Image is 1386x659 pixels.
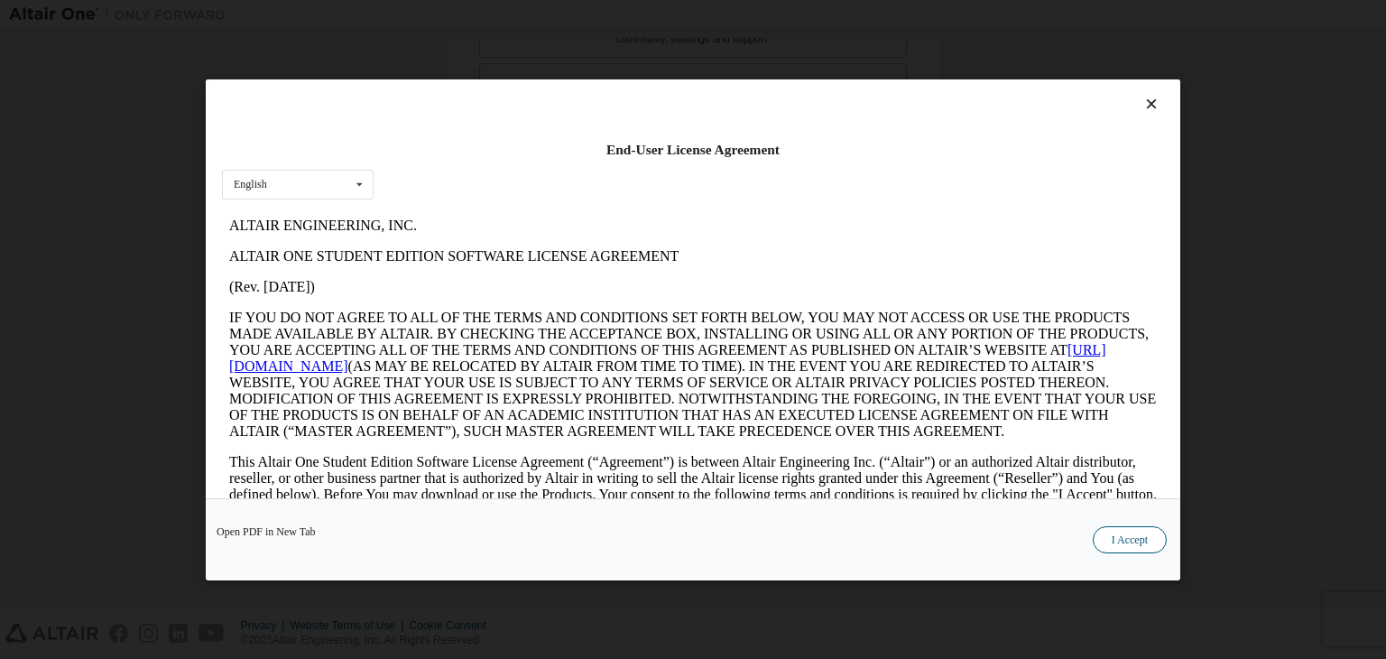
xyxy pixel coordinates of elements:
[217,526,316,537] a: Open PDF in New Tab
[234,179,267,190] div: English
[7,99,935,229] p: IF YOU DO NOT AGREE TO ALL OF THE TERMS AND CONDITIONS SET FORTH BELOW, YOU MAY NOT ACCESS OR USE...
[7,38,935,54] p: ALTAIR ONE STUDENT EDITION SOFTWARE LICENSE AGREEMENT
[7,132,884,163] a: [URL][DOMAIN_NAME]
[7,7,935,23] p: ALTAIR ENGINEERING, INC.
[7,69,935,85] p: (Rev. [DATE])
[222,141,1164,159] div: End-User License Agreement
[1093,526,1167,553] button: I Accept
[7,244,935,309] p: This Altair One Student Edition Software License Agreement (“Agreement”) is between Altair Engine...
